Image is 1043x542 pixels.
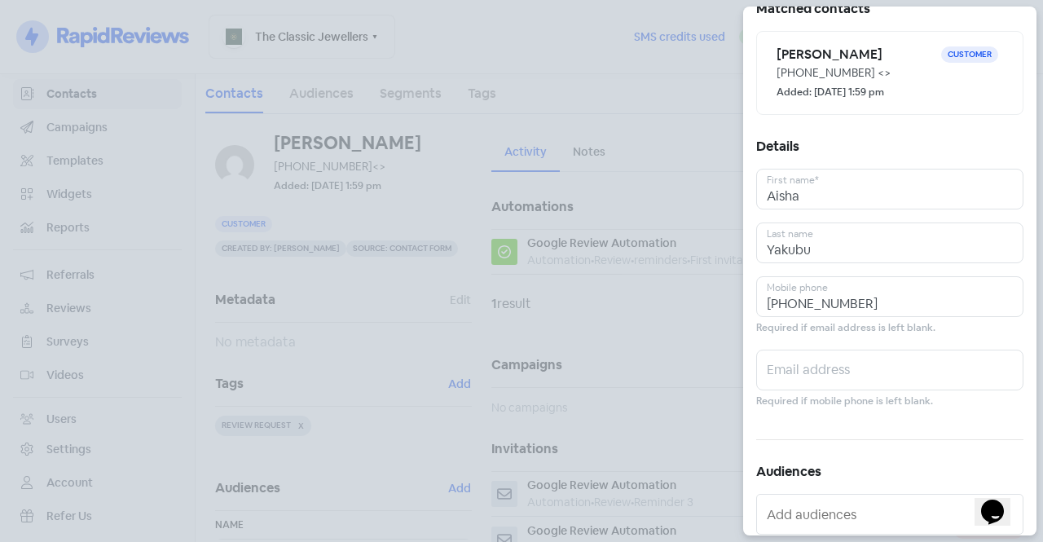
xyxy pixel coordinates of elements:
[777,85,884,100] small: Added: [DATE] 1:59 pm
[756,460,1023,484] h5: Audiences
[777,64,1003,82] div: [PHONE_NUMBER] <>
[756,276,1023,317] input: Mobile phone
[756,134,1023,159] h5: Details
[756,394,933,409] small: Required if mobile phone is left blank.
[756,31,1023,115] a: [PERSON_NAME]Customer[PHONE_NUMBER] <>Added: [DATE] 1:59 pm
[756,320,935,336] small: Required if email address is left blank.
[777,46,941,64] h6: [PERSON_NAME]
[756,223,1023,263] input: Last name
[767,501,1016,527] input: Add audiences
[975,477,1027,526] iframe: chat widget
[756,350,1023,390] input: Email address
[941,46,998,63] span: Customer
[756,169,1023,209] input: First name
